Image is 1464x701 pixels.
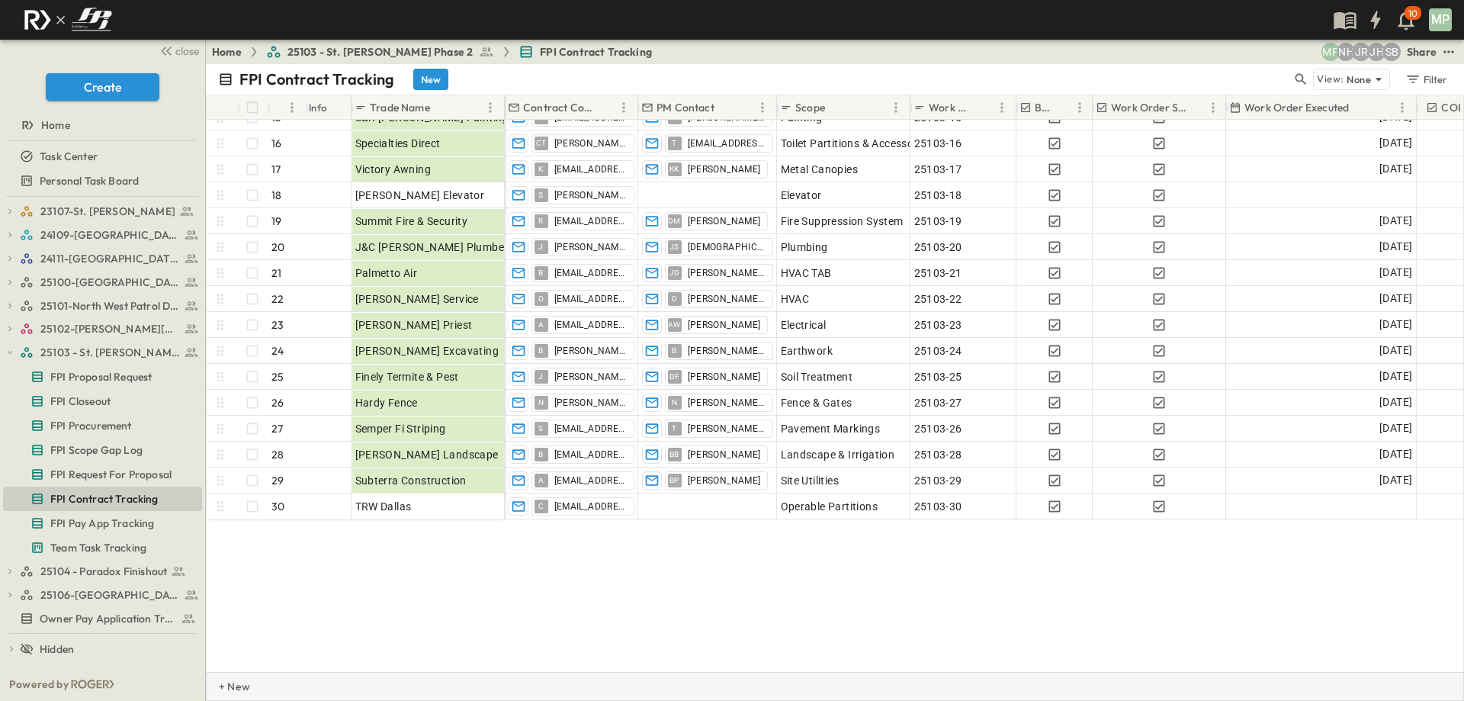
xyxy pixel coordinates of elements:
span: [EMAIL_ADDRESS][DOMAIN_NAME] [688,137,766,150]
a: FPI Proposal Request [3,366,199,387]
span: [EMAIL_ADDRESS][DOMAIN_NAME] [554,293,628,305]
span: [PERSON_NAME] Service [355,291,479,307]
button: Create [46,73,159,101]
a: 25103 - St. [PERSON_NAME] Phase 2 [266,44,495,59]
span: Personal Task Board [40,173,139,188]
button: Menu [887,98,905,117]
span: FPI Proposal Request [50,369,152,384]
span: 23107-St. [PERSON_NAME] [40,204,175,219]
span: 25103-24 [914,343,962,359]
span: 25106-St. Andrews Parking Lot [40,587,180,603]
span: 25103-27 [914,395,962,410]
span: Hardy Fence [355,395,418,410]
p: 18 [271,188,281,203]
button: Menu [1071,98,1089,117]
span: JS [669,246,679,247]
span: [PERSON_NAME] [688,215,761,227]
div: 25104 - Paradox Finishouttest [3,559,202,584]
button: Sort [828,99,845,116]
span: A [538,480,544,481]
span: [DATE] [1379,238,1412,256]
span: FPI Scope Gap Log [50,442,143,458]
p: 30 [271,499,284,514]
div: 24111-[GEOGRAPHIC_DATA]test [3,246,202,271]
span: 25103-18 [914,188,962,203]
span: [EMAIL_ADDRESS][DOMAIN_NAME] [554,449,628,461]
div: 25102-Christ The Redeemer Anglican Churchtest [3,317,202,341]
p: 23 [271,317,284,333]
button: MP [1427,7,1453,33]
span: [EMAIL_ADDRESS][DOMAIN_NAME] [554,319,628,331]
a: FPI Request For Proposal [3,464,199,485]
p: 19 [271,214,281,229]
div: 24109-St. Teresa of Calcutta Parish Halltest [3,223,202,247]
span: D [672,298,677,299]
span: FPI Contract Tracking [50,491,159,506]
div: FPI Request For Proposaltest [3,462,202,487]
span: J [538,246,543,247]
button: Sort [718,99,734,116]
span: [DEMOGRAPHIC_DATA][PERSON_NAME] [688,241,766,253]
span: HVAC [781,291,810,307]
div: Info [306,95,352,120]
div: Info [309,86,327,129]
div: FPI Scope Gap Logtest [3,438,202,462]
a: 24109-St. Teresa of Calcutta Parish Hall [20,224,199,246]
span: [PERSON_NAME] [PERSON_NAME] [688,267,766,279]
span: 25103 - St. [PERSON_NAME] Phase 2 [40,345,180,360]
span: KK [669,169,679,169]
span: [PERSON_NAME] [554,137,628,150]
a: Owner Pay Application Tracking [3,608,199,629]
a: FPI Pay App Tracking [3,513,199,534]
span: [DATE] [1379,160,1412,178]
p: Work Order Executed [1244,100,1349,115]
p: View: [1317,71,1344,88]
span: 25100-Vanguard Prep School [40,275,180,290]
span: [DATE] [1379,420,1412,437]
span: [PERSON_NAME] Landscape [355,447,499,462]
span: S [538,195,543,195]
button: Filter [1399,69,1452,90]
span: [DATE] [1379,212,1412,230]
span: J [538,376,543,377]
span: Task Center [40,149,98,164]
span: 25103-28 [914,447,962,462]
div: Personal Task Boardtest [3,169,202,193]
span: [DATE] [1379,368,1412,385]
p: 22 [271,291,284,307]
a: FPI Contract Tracking [518,44,652,59]
span: Palmetto Air [355,265,418,281]
a: 23107-St. [PERSON_NAME] [20,201,199,222]
span: Soil Treatment [781,369,853,384]
p: 17 [271,162,281,177]
a: FPI Scope Gap Log [3,439,199,461]
span: Owner Pay Application Tracking [40,611,175,626]
span: Operable Partitions [781,499,878,514]
span: [PERSON_NAME][EMAIL_ADDRESS][PERSON_NAME][PERSON_NAME][DOMAIN_NAME] [554,189,628,201]
span: 25103-29 [914,473,962,488]
button: Sort [433,99,450,116]
span: [PERSON_NAME][EMAIL_ADDRESS][DOMAIN_NAME] [688,397,766,409]
span: [PERSON_NAME][EMAIL_ADDRESS][DOMAIN_NAME] [554,371,628,383]
button: Menu [615,98,633,117]
button: Sort [1352,99,1369,116]
span: Toilet Partitions & Accessories [781,136,932,151]
span: [EMAIL_ADDRESS][DOMAIN_NAME] [554,163,628,175]
span: [EMAIL_ADDRESS][DOMAIN_NAME] [554,423,628,435]
span: FPI Contract Tracking [540,44,652,59]
span: DM [668,220,681,221]
span: Metal Canopies [781,162,859,177]
span: FPI Closeout [50,394,111,409]
button: Menu [283,98,301,117]
div: Share [1407,44,1437,59]
span: 25104 - Paradox Finishout [40,564,167,579]
button: close [153,40,202,61]
button: Menu [753,98,772,117]
span: [DATE] [1379,134,1412,152]
p: Scope [795,100,825,115]
div: Owner Pay Application Trackingtest [3,606,202,631]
